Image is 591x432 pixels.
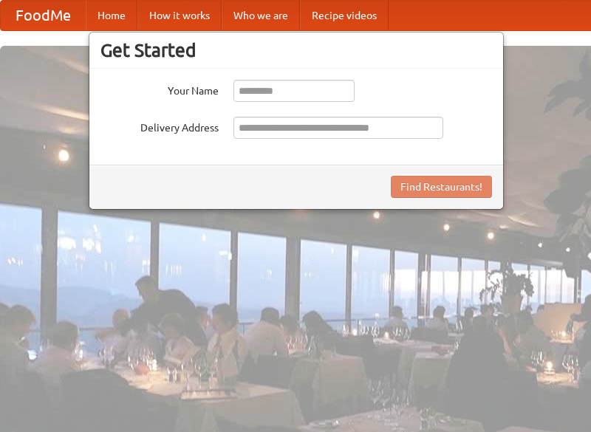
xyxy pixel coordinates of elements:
a: Who we are [222,1,300,30]
label: Delivery Address [100,117,219,135]
label: Your Name [100,80,219,98]
button: Find Restaurants! [391,176,492,198]
a: Home [86,1,137,30]
a: How it works [137,1,222,30]
h3: Get Started [100,39,492,61]
a: Recipe videos [300,1,389,30]
a: FoodMe [1,1,86,30]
